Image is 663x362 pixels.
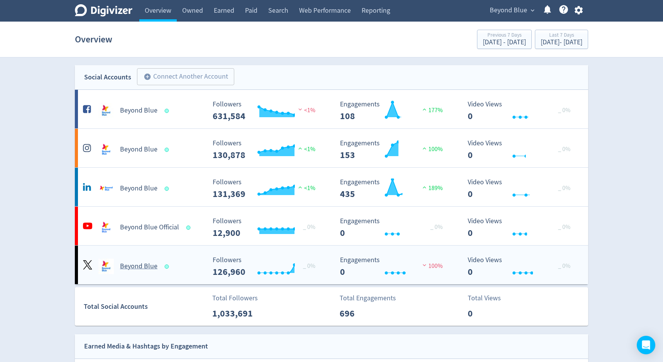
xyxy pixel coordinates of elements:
h1: Overview [75,27,112,52]
span: 177% [421,106,443,114]
span: <1% [296,184,315,192]
span: _ 0% [558,145,570,153]
span: <1% [296,106,315,114]
p: Total Views [468,293,512,303]
img: Beyond Blue Official undefined [98,220,114,235]
h5: Beyond Blue Official [120,223,179,232]
img: positive-performance.svg [296,184,304,190]
svg: Engagements 435 [336,178,452,199]
h5: Beyond Blue [120,145,157,154]
a: Beyond Blue undefinedBeyond Blue Followers --- Followers 631,584 <1% Engagements 108 Engagements ... [75,90,588,128]
svg: Video Views 0 [464,178,580,199]
svg: Followers --- [209,178,325,199]
span: <1% [296,145,315,153]
img: negative-performance.svg [421,262,428,268]
div: Previous 7 Days [483,32,526,39]
div: Earned Media & Hashtags by Engagement [84,341,208,352]
div: Total Social Accounts [84,301,207,312]
img: negative-performance.svg [296,106,304,112]
span: 100% [421,262,443,270]
img: Beyond Blue undefined [98,142,114,157]
img: positive-performance.svg [421,184,428,190]
span: Data last synced: 12 Aug 2025, 7:01am (AEST) [186,226,193,230]
span: Beyond Blue [490,4,527,17]
svg: Engagements 0 [336,217,452,238]
h5: Beyond Blue [120,184,157,193]
img: Beyond Blue undefined [98,181,114,196]
a: Connect Another Account [131,69,234,85]
span: add_circle [144,73,151,81]
span: 189% [421,184,443,192]
span: _ 0% [303,262,315,270]
div: [DATE] - [DATE] [483,39,526,46]
svg: Video Views 0 [464,256,580,277]
img: positive-performance.svg [421,145,428,151]
a: Beyond Blue undefinedBeyond Blue Followers --- Followers 130,878 <1% Engagements 153 Engagements ... [75,129,588,167]
span: _ 0% [558,223,570,231]
img: positive-performance.svg [421,106,428,112]
div: Social Accounts [84,72,131,83]
svg: Followers --- [209,101,325,121]
p: 0 [468,306,512,320]
p: 696 [340,306,384,320]
span: expand_more [529,7,536,14]
span: Data last synced: 12 Aug 2025, 1:02am (AEST) [165,109,171,113]
div: [DATE] - [DATE] [541,39,582,46]
svg: Followers --- [209,217,325,238]
svg: Followers --- [209,256,325,277]
img: positive-performance.svg [296,145,304,151]
div: Last 7 Days [541,32,582,39]
h5: Beyond Blue [120,106,157,115]
span: _ 0% [303,223,315,231]
p: 1,033,691 [212,306,257,320]
p: Total Followers [212,293,258,303]
span: Data last synced: 12 Aug 2025, 3:01pm (AEST) [165,187,171,191]
svg: Video Views 0 [464,217,580,238]
button: Beyond Blue [487,4,536,17]
button: Connect Another Account [137,68,234,85]
p: Total Engagements [340,293,396,303]
a: Beyond Blue undefinedBeyond Blue Followers --- Followers 131,369 <1% Engagements 435 Engagements ... [75,168,588,206]
span: _ 0% [558,184,570,192]
h5: Beyond Blue [120,262,157,271]
span: 100% [421,145,443,153]
div: Open Intercom Messenger [637,336,655,354]
svg: Video Views 0 [464,140,580,160]
span: _ 0% [558,106,570,114]
img: Beyond Blue undefined [98,103,114,118]
button: Previous 7 Days[DATE] - [DATE] [477,30,532,49]
svg: Engagements 153 [336,140,452,160]
img: Beyond Blue undefined [98,259,114,274]
svg: Followers --- [209,140,325,160]
span: Data last synced: 12 Aug 2025, 1:56pm (AEST) [165,264,171,269]
span: _ 0% [430,223,443,231]
svg: Engagements 108 [336,101,452,121]
span: Data last synced: 12 Aug 2025, 3:01pm (AEST) [165,148,171,152]
a: Beyond Blue Official undefinedBeyond Blue Official Followers --- _ 0% Followers 12,900 Engagement... [75,207,588,245]
a: Beyond Blue undefinedBeyond Blue Followers --- _ 0% Followers 126,960 Engagements 0 Engagements 0... [75,246,588,284]
span: _ 0% [558,262,570,270]
button: Last 7 Days[DATE]- [DATE] [535,30,588,49]
svg: Engagements 0 [336,256,452,277]
svg: Video Views 0 [464,101,580,121]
